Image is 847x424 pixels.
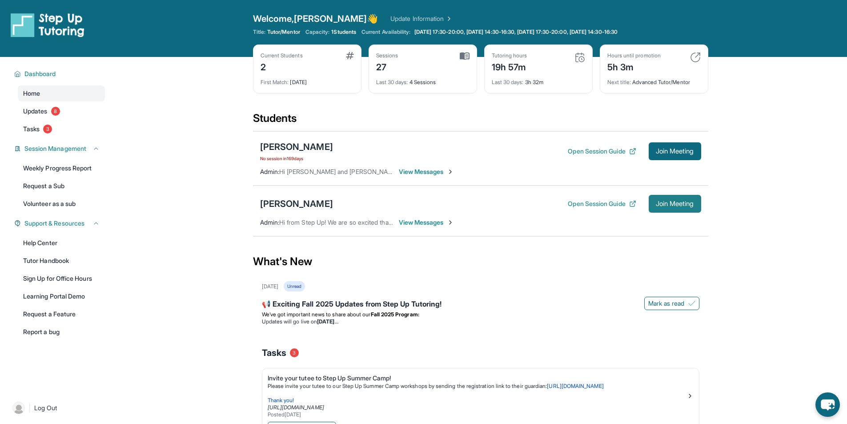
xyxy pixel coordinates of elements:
span: Title: [253,28,265,36]
span: Admin : [260,168,279,175]
img: Mark as read [688,300,695,307]
img: card [574,52,585,63]
img: card [346,52,354,59]
img: Chevron Right [444,14,453,23]
strong: [DATE] [317,318,338,325]
a: |Log Out [9,398,105,418]
li: Updates will go live on [262,318,699,325]
div: 2 [261,59,303,73]
a: Sign Up for Office Hours [18,271,105,287]
span: Dashboard [24,69,56,78]
button: Support & Resources [21,219,100,228]
a: Tasks3 [18,121,105,137]
img: Chevron-Right [447,168,454,175]
a: Report a bug [18,324,105,340]
div: Hours until promotion [607,52,661,59]
span: Capacity: [305,28,330,36]
img: card [690,52,701,63]
button: Open Session Guide [568,147,636,156]
span: 1 Students [331,28,356,36]
span: Updates [23,107,48,116]
span: Join Meeting [656,201,694,206]
span: Last 30 days : [376,79,408,85]
span: Welcome, [PERSON_NAME] 👋 [253,12,378,25]
span: Join Meeting [656,149,694,154]
button: Dashboard [21,69,100,78]
div: [PERSON_NAME] [260,198,333,210]
div: 19h 57m [492,59,527,73]
span: Log Out [34,404,57,412]
div: 27 [376,59,398,73]
span: Support & Resources [24,219,84,228]
div: Unread [284,281,305,291]
div: [DATE] [262,283,278,290]
a: Home [18,85,105,101]
span: Tasks [262,347,286,359]
button: Open Session Guide [568,199,636,208]
span: View Messages [399,167,454,176]
span: No session in 169 days [260,155,333,162]
span: View Messages [399,218,454,227]
div: [DATE] [261,73,354,86]
button: Join Meeting [649,195,701,213]
div: 3h 32m [492,73,585,86]
div: What's New [253,242,708,281]
div: Students [253,111,708,131]
span: Home [23,89,40,98]
div: Invite your tutee to Step Up Summer Camp! [268,374,686,383]
a: Weekly Progress Report [18,160,105,176]
img: card [460,52,470,60]
button: Session Management [21,144,100,153]
div: Tutoring hours [492,52,527,59]
a: Update Information [390,14,453,23]
div: Current Students [261,52,303,59]
a: Updates8 [18,103,105,119]
a: Volunteer as a sub [18,196,105,212]
a: Tutor Handbook [18,253,105,269]
div: Advanced Tutor/Mentor [607,73,701,86]
span: Next title : [607,79,631,85]
span: | [28,403,31,413]
p: Please invite your tutee to our Step Up Summer Camp workshops by sending the registration link to... [268,383,686,390]
strong: Fall 2025 Program: [371,311,419,318]
div: Sessions [376,52,398,59]
a: [URL][DOMAIN_NAME] [547,383,603,389]
a: [DATE] 17:30-20:00, [DATE] 14:30-16:30, [DATE] 17:30-20:00, [DATE] 14:30-16:30 [413,28,619,36]
button: chat-button [815,392,840,417]
span: Thank you! [268,397,294,404]
a: Help Center [18,235,105,251]
span: [DATE] 17:30-20:00, [DATE] 14:30-16:30, [DATE] 17:30-20:00, [DATE] 14:30-16:30 [414,28,618,36]
button: Mark as read [644,297,699,310]
span: We’ve got important news to share about our [262,311,371,318]
div: Posted [DATE] [268,411,686,418]
span: Current Availability: [361,28,410,36]
span: Mark as read [648,299,685,308]
div: 📢 Exciting Fall 2025 Updates from Step Up Tutoring! [262,299,699,311]
span: First Match : [261,79,289,85]
a: [URL][DOMAIN_NAME] [268,404,324,411]
span: Session Management [24,144,86,153]
div: 4 Sessions [376,73,470,86]
a: Learning Portal Demo [18,288,105,304]
img: Chevron-Right [447,219,454,226]
span: Tutor/Mentor [267,28,300,36]
img: user-img [12,402,25,414]
span: Tasks [23,125,40,133]
span: 3 [290,348,299,357]
span: 8 [51,107,60,116]
a: Request a Feature [18,306,105,322]
a: Request a Sub [18,178,105,194]
div: 5h 3m [607,59,661,73]
button: Join Meeting [649,142,701,160]
img: logo [11,12,84,37]
span: Admin : [260,218,279,226]
div: [PERSON_NAME] [260,141,333,153]
span: Last 30 days : [492,79,524,85]
span: 3 [43,125,52,133]
a: Invite your tutee to Step Up Summer Camp!Please invite your tutee to our Step Up Summer Camp work... [262,368,699,420]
